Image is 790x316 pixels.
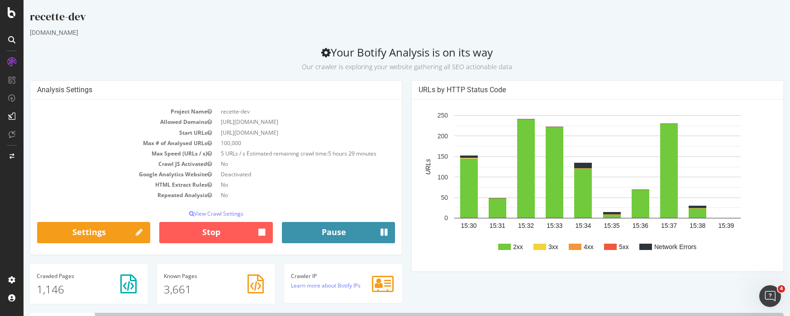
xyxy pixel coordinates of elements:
[414,174,425,181] text: 100
[438,222,453,229] text: 15:30
[631,243,673,250] text: Network Errors
[552,222,567,229] text: 15:34
[193,169,372,179] td: Deactivated
[525,243,535,250] text: 3xx
[193,106,372,117] td: recette-dev
[14,179,193,190] td: HTML Extract Rules
[414,132,425,140] text: 200
[193,190,372,200] td: No
[495,222,510,229] text: 15:32
[140,273,245,279] h4: Pages Known
[267,273,372,279] h4: Crawler IP
[193,148,372,159] td: 5 URLs / s Estimated remaining crawl time:
[14,117,193,127] td: Allowed Domains
[695,222,710,229] text: 15:39
[401,159,408,175] text: URLs
[581,222,596,229] text: 15:35
[421,215,424,222] text: 0
[193,138,372,148] td: 100,000
[305,150,353,157] span: 5 hours 29 minutes
[136,222,249,244] button: Stop
[638,222,653,229] text: 15:37
[140,282,245,297] p: 3,661
[560,243,570,250] text: 4xx
[278,62,489,71] small: Our crawler is exploring your website gathering all SEO actionable data
[193,179,372,190] td: No
[778,285,785,292] span: 4
[193,127,372,138] td: [URL][DOMAIN_NAME]
[395,106,753,264] svg: A chart.
[13,282,118,297] p: 1,146
[14,138,193,148] td: Max # of Analysed URLs
[395,85,753,94] h4: URLs by HTTP Status Code
[14,190,193,200] td: Repeated Analysis
[523,222,539,229] text: 15:33
[14,210,371,217] p: View Crawl Settings
[14,159,193,169] td: Crawl JS Activated
[666,222,682,229] text: 15:38
[759,285,781,307] iframe: Intercom live chat
[6,28,760,37] div: [DOMAIN_NAME]
[490,243,500,250] text: 2xx
[414,153,425,160] text: 150
[14,222,127,244] a: Settings
[13,273,118,279] h4: Pages Crawled
[193,117,372,127] td: [URL][DOMAIN_NAME]
[193,159,372,169] td: No
[414,112,425,119] text: 250
[417,194,424,201] text: 50
[14,148,193,159] td: Max Speed (URLs / s)
[6,9,760,28] div: recette-dev
[14,169,193,179] td: Google Analytics Website
[14,106,193,117] td: Project Name
[595,243,605,250] text: 5xx
[14,85,371,94] h4: Analysis Settings
[466,222,482,229] text: 15:31
[14,127,193,138] td: Start URLs
[258,222,371,244] button: Pause
[6,46,760,71] h2: Your Botify Analysis is on its way
[267,282,337,289] a: Learn more about Botify IPs
[609,222,625,229] text: 15:36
